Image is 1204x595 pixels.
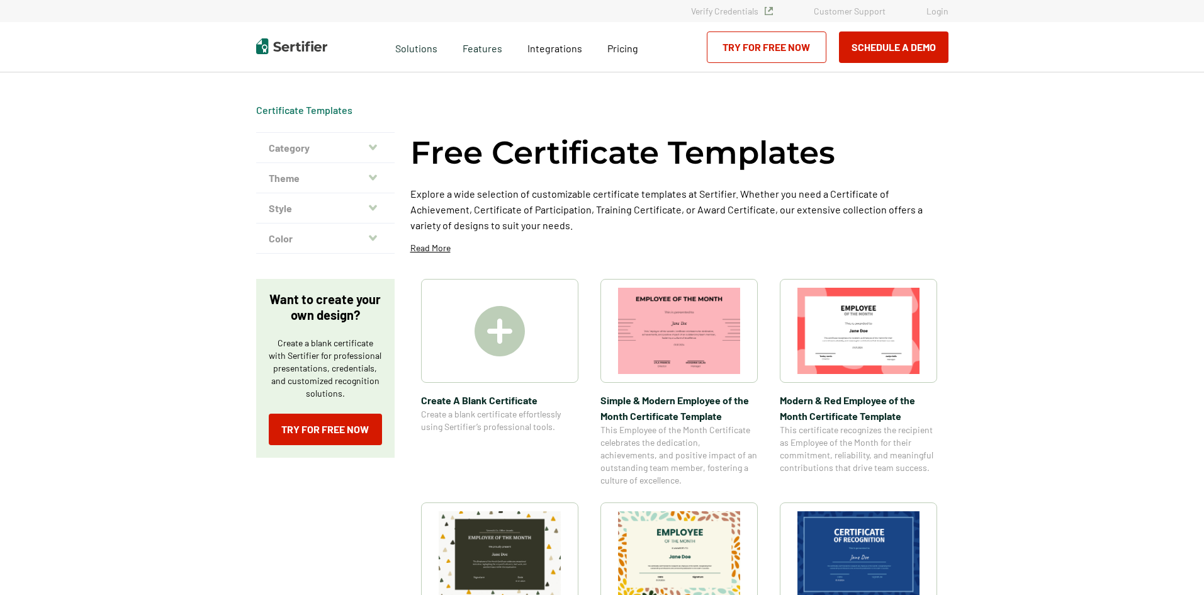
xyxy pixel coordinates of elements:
[607,42,638,54] span: Pricing
[256,38,327,54] img: Sertifier | Digital Credentialing Platform
[527,39,582,55] a: Integrations
[926,6,948,16] a: Login
[421,392,578,408] span: Create A Blank Certificate
[600,392,758,424] span: Simple & Modern Employee of the Month Certificate Template
[395,39,437,55] span: Solutions
[256,104,352,116] div: Breadcrumb
[256,104,352,116] a: Certificate Templates
[797,288,920,374] img: Modern & Red Employee of the Month Certificate Template
[600,424,758,487] span: This Employee of the Month Certificate celebrates the dedication, achievements, and positive impa...
[691,6,773,16] a: Verify Credentials
[256,163,395,193] button: Theme
[814,6,886,16] a: Customer Support
[475,306,525,356] img: Create A Blank Certificate
[410,186,948,233] p: Explore a wide selection of customizable certificate templates at Sertifier. Whether you need a C...
[421,408,578,433] span: Create a blank certificate effortlessly using Sertifier’s professional tools.
[256,133,395,163] button: Category
[618,288,740,374] img: Simple & Modern Employee of the Month Certificate Template
[256,193,395,224] button: Style
[527,42,582,54] span: Integrations
[410,242,451,254] p: Read More
[269,292,382,323] p: Want to create your own design?
[780,392,937,424] span: Modern & Red Employee of the Month Certificate Template
[256,224,395,254] button: Color
[463,39,502,55] span: Features
[269,337,382,400] p: Create a blank certificate with Sertifier for professional presentations, credentials, and custom...
[780,279,937,487] a: Modern & Red Employee of the Month Certificate TemplateModern & Red Employee of the Month Certifi...
[269,414,382,445] a: Try for Free Now
[765,7,773,15] img: Verified
[780,424,937,474] span: This certificate recognizes the recipient as Employee of the Month for their commitment, reliabil...
[410,132,835,173] h1: Free Certificate Templates
[607,39,638,55] a: Pricing
[707,31,826,63] a: Try for Free Now
[600,279,758,487] a: Simple & Modern Employee of the Month Certificate TemplateSimple & Modern Employee of the Month C...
